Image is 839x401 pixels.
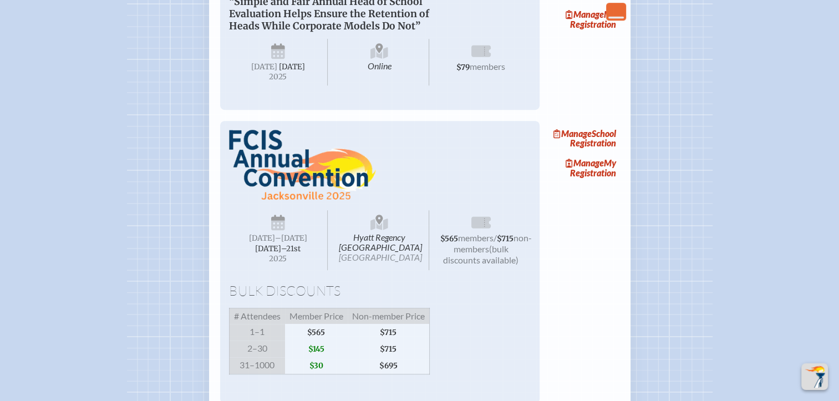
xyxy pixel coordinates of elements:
[470,61,505,72] span: members
[229,357,285,374] span: 31–1000
[229,324,285,341] span: 1–1
[348,308,430,324] span: Non-member Price
[229,130,376,201] img: FCIS Convention 2025
[249,234,275,243] span: [DATE]
[454,232,532,254] span: non-members
[548,155,619,181] a: ManageMy Registration
[229,283,531,299] h1: Bulk Discounts
[456,63,470,72] span: $79
[285,324,348,341] span: $565
[440,234,458,243] span: $565
[275,234,307,243] span: –[DATE]
[229,341,285,357] span: 2–30
[285,357,348,374] span: $30
[229,308,285,324] span: # Attendees
[238,73,319,81] span: 2025
[566,158,604,168] span: Manage
[330,39,429,85] span: Online
[494,232,497,243] span: /
[285,308,348,324] span: Member Price
[255,244,301,253] span: [DATE]–⁠21st
[443,243,518,265] span: (bulk discounts available)
[339,252,422,262] span: [GEOGRAPHIC_DATA]
[285,341,348,357] span: $145
[458,232,494,243] span: members
[330,210,429,270] span: Hyatt Regency [GEOGRAPHIC_DATA]
[348,341,430,357] span: $715
[348,324,430,341] span: $715
[279,62,305,72] span: [DATE]
[566,9,604,19] span: Manage
[497,234,513,243] span: $715
[251,62,277,72] span: [DATE]
[548,7,619,32] a: ManageMy Registration
[548,125,619,151] a: ManageSchool Registration
[238,255,319,263] span: 2025
[348,357,430,374] span: $695
[804,366,826,388] img: To the top
[553,128,592,139] span: Manage
[801,363,828,390] button: Scroll Top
